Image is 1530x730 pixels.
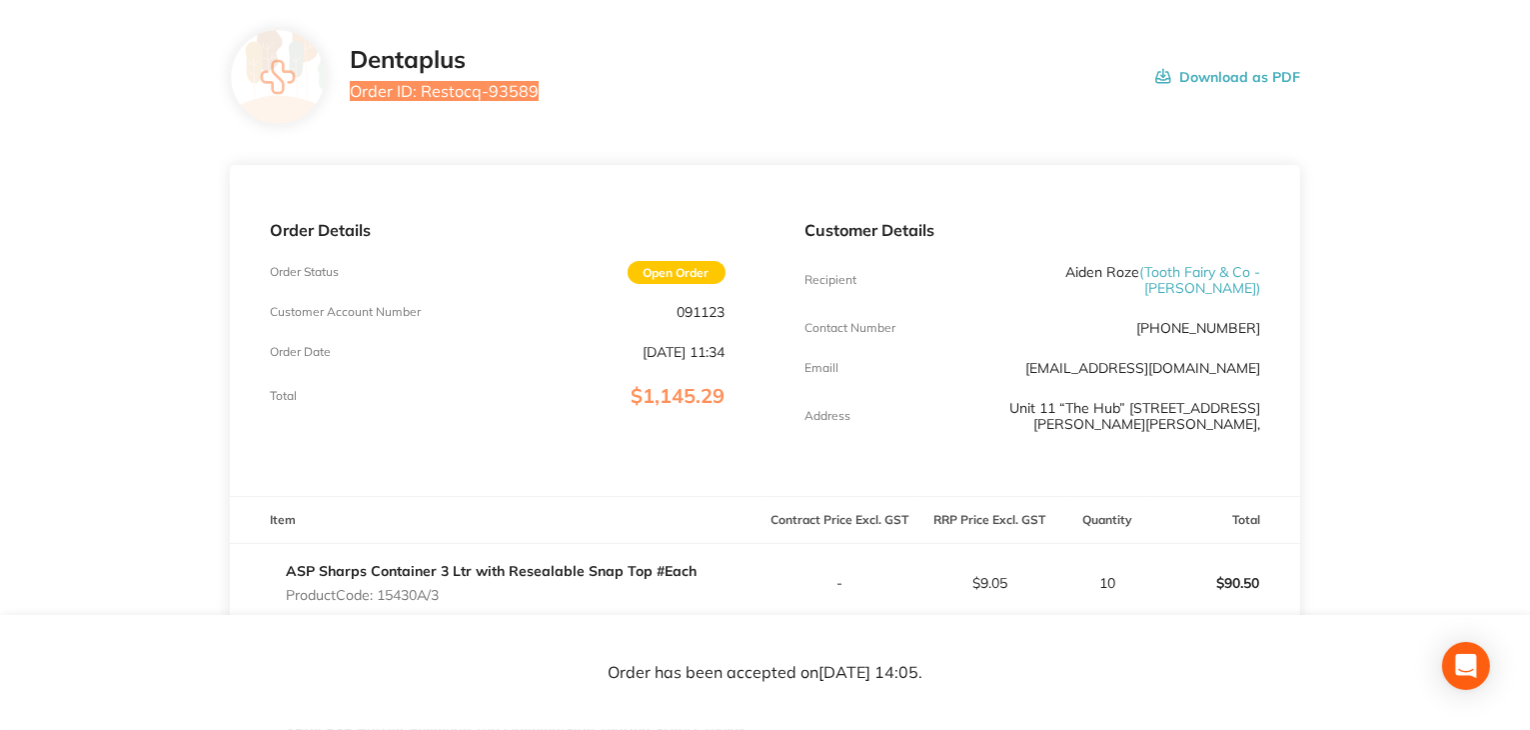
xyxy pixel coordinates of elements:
[1155,46,1300,108] button: Download as PDF
[608,664,922,682] p: Order has been accepted on [DATE] 14:05 .
[805,321,896,335] p: Contact Number
[916,575,1064,591] p: $9.05
[286,562,697,580] a: ASP Sharps Container 3 Ltr with Resealable Snap Top #Each
[270,389,297,403] p: Total
[230,497,765,544] th: Item
[805,273,857,287] p: Recipient
[350,46,539,74] h2: Dentaplus
[765,497,915,544] th: Contract Price Excl. GST
[270,345,331,359] p: Order Date
[1442,642,1490,690] div: Open Intercom Messenger
[644,344,726,360] p: [DATE] 11:34
[286,587,697,603] p: Product Code: 15430A/3
[678,304,726,320] p: 091123
[270,221,726,239] p: Order Details
[628,261,726,284] span: Open Order
[956,264,1260,296] p: Aiden Roze
[270,265,339,279] p: Order Status
[1150,497,1300,544] th: Total
[270,305,421,319] p: Customer Account Number
[1136,320,1260,336] p: [PHONE_NUMBER]
[805,221,1261,239] p: Customer Details
[766,575,914,591] p: -
[1066,575,1150,591] p: 10
[1025,359,1260,377] a: [EMAIL_ADDRESS][DOMAIN_NAME]
[1151,559,1299,607] p: $90.50
[915,497,1065,544] th: RRP Price Excl. GST
[632,383,726,408] span: $1,145.29
[805,409,851,423] p: Address
[805,361,839,375] p: Emaill
[956,400,1260,432] p: Unit 11 “The Hub” [STREET_ADDRESS][PERSON_NAME][PERSON_NAME],
[1065,497,1151,544] th: Quantity
[1139,263,1260,297] span: ( Tooth Fairy & Co - [PERSON_NAME] )
[350,82,539,100] p: Order ID: Restocq- 93589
